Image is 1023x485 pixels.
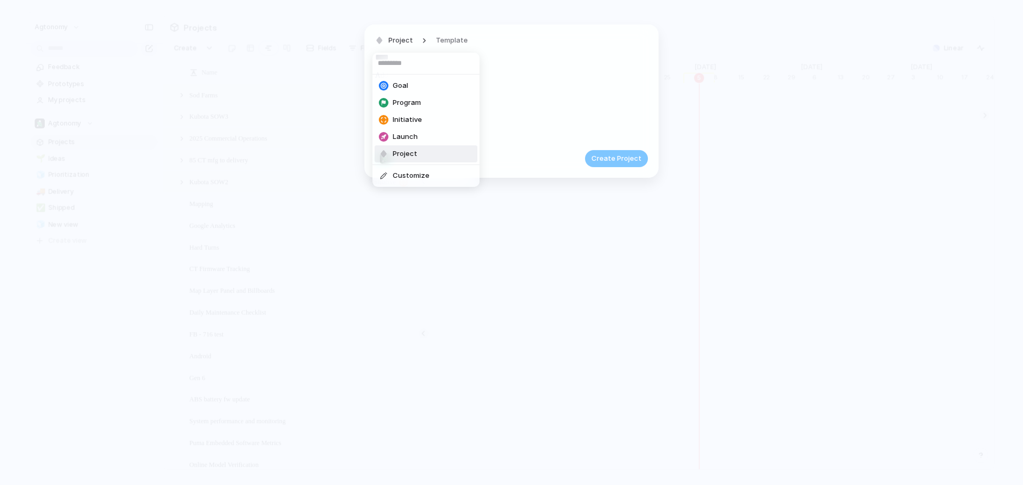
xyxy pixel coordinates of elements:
span: Launch [393,131,418,142]
span: Program [393,97,421,108]
span: Goal [393,80,408,91]
span: Project [393,149,417,159]
span: Customize [393,170,429,181]
span: Initiative [393,114,422,125]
